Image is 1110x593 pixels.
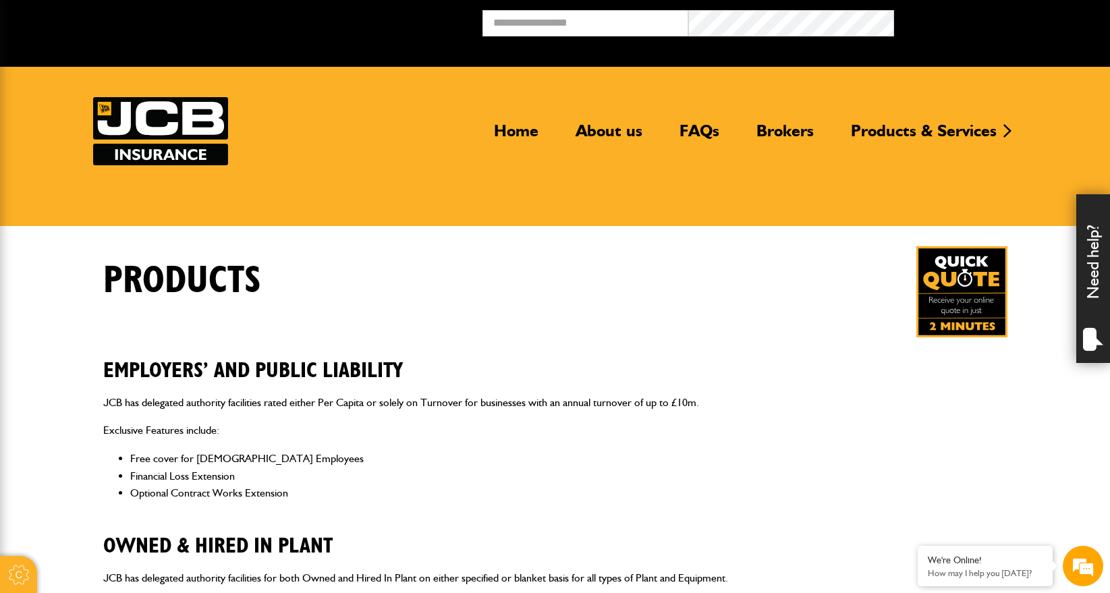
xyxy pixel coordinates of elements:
li: Financial Loss Extension [130,468,1007,485]
a: Brokers [746,121,824,152]
a: Get your insurance quote in just 2-minutes [916,246,1007,337]
div: Need help? [1076,194,1110,363]
a: JCB Insurance Services [93,97,228,165]
h2: Owned & Hired In Plant [103,513,1007,559]
a: About us [565,121,653,152]
p: JCB has delegated authority facilities for both Owned and Hired In Plant on either specified or b... [103,569,1007,587]
h1: Products [103,258,261,304]
li: Optional Contract Works Extension [130,484,1007,502]
img: Quick Quote [916,246,1007,337]
img: JCB Insurance Services logo [93,97,228,165]
li: Free cover for [DEMOGRAPHIC_DATA] Employees [130,450,1007,468]
a: Products & Services [841,121,1007,152]
a: FAQs [669,121,729,152]
div: We're Online! [928,555,1043,566]
p: Exclusive Features include: [103,422,1007,439]
button: Broker Login [894,10,1100,31]
p: How may I help you today? [928,568,1043,578]
p: JCB has delegated authority facilities rated either Per Capita or solely on Turnover for business... [103,394,1007,412]
a: Home [484,121,549,152]
h2: Employers’ and Public Liability [103,337,1007,383]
